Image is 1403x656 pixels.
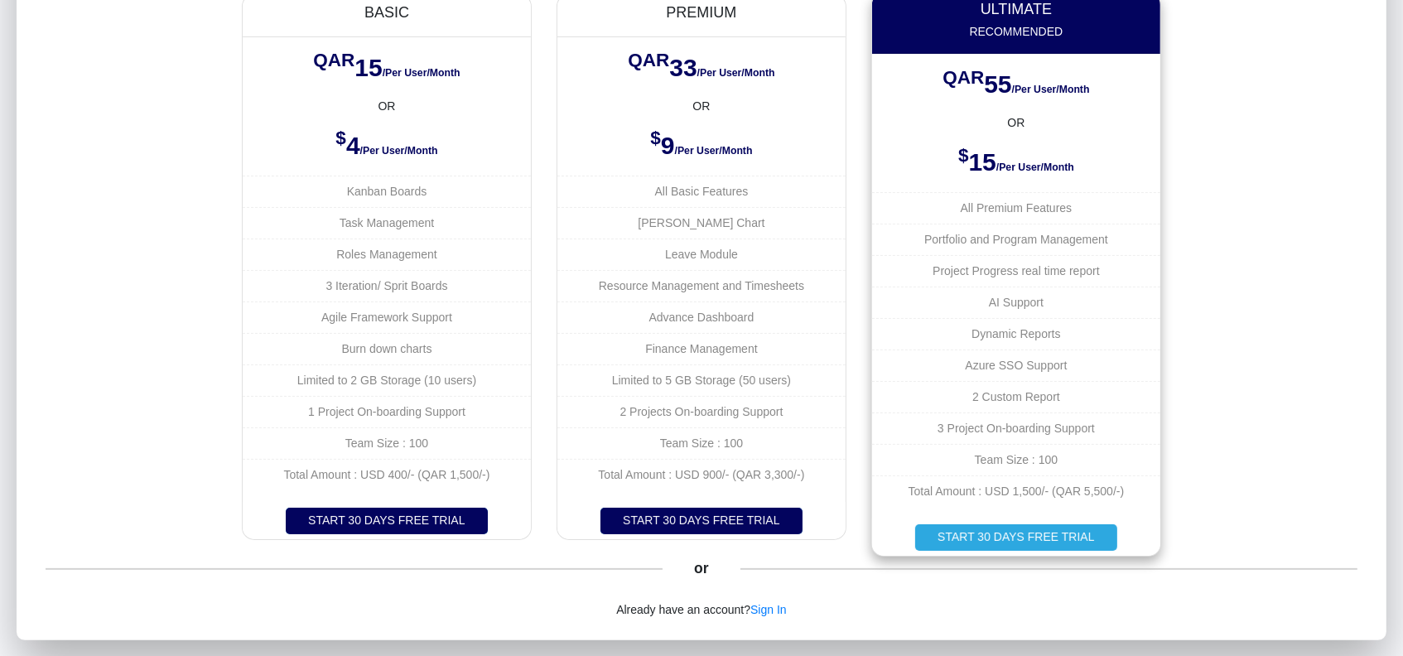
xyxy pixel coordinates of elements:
button: START 30 DAYS FREE TRIAL [286,508,488,534]
sup: QAR [943,67,984,88]
span: 9 [661,132,675,159]
li: Total Amount : USD 400/- (QAR 1,500/-) [243,459,531,490]
h6: Already have an account? [17,586,1386,634]
li: Advance Dashboard [557,301,846,333]
span: /Per User/Month [360,145,438,157]
button: START 30 DAYS FREE TRIAL [915,524,1117,551]
center: OR [872,114,1160,132]
li: 2 Projects On-boarding Support [557,396,846,427]
button: START 30 DAYS FREE TRIAL [600,508,803,534]
h3: ULTIMATE [886,1,1145,19]
sup: $ [650,128,661,148]
li: Portfolio and Program Management [872,224,1160,255]
sup: QAR [628,50,669,70]
span: 55 [984,70,1011,98]
span: /Per User/Month [697,67,775,79]
span: /Per User/Month [675,145,753,157]
li: AI Support [872,287,1160,318]
span: 33 [669,54,697,81]
li: Total Amount : USD 900/- (QAR 3,300/-) [557,459,846,490]
h3: BASIC [258,4,517,22]
span: 4 [346,132,360,159]
h5: or [692,557,712,580]
li: Task Management [243,207,531,239]
li: All Premium Features [872,192,1160,224]
li: 3 Iteration/ Sprit Boards [243,270,531,301]
sup: $ [335,128,346,148]
span: 15 [969,148,996,176]
li: Dynamic Reports [872,318,1160,350]
li: Team Size : 100 [872,444,1160,475]
li: Azure SSO Support [872,350,1160,381]
li: [PERSON_NAME] Chart [557,207,846,239]
li: Roles Management [243,239,531,270]
li: 2 Custom Report [872,381,1160,412]
span: 15 [354,54,382,81]
center: OR [557,98,846,115]
h3: PREMIUM [571,4,831,22]
li: Limited to 5 GB Storage (50 users) [557,364,846,396]
li: Team Size : 100 [557,427,846,459]
li: Finance Management [557,333,846,364]
a: Sign In [750,603,787,616]
span: /Per User/Month [383,67,460,79]
li: 1 Project On-boarding Support [243,396,531,427]
li: Team Size : 100 [243,427,531,459]
span: /Per User/Month [1012,84,1090,95]
sup: QAR [313,50,354,70]
li: Burn down charts [243,333,531,364]
li: 3 Project On-boarding Support [872,412,1160,444]
li: Project Progress real time report [872,255,1160,287]
li: Limited to 2 GB Storage (10 users) [243,364,531,396]
li: Agile Framework Support [243,301,531,333]
center: OR [243,98,531,115]
li: Resource Management and Timesheets [557,270,846,301]
li: All Basic Features [557,176,846,207]
li: Kanban Boards [243,176,531,207]
li: Total Amount : USD 1,500/- (QAR 5,500/-) [872,475,1160,507]
h6: Recommended [886,25,1145,39]
sup: $ [958,145,969,166]
span: /Per User/Month [996,162,1074,173]
li: Leave Module [557,239,846,270]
